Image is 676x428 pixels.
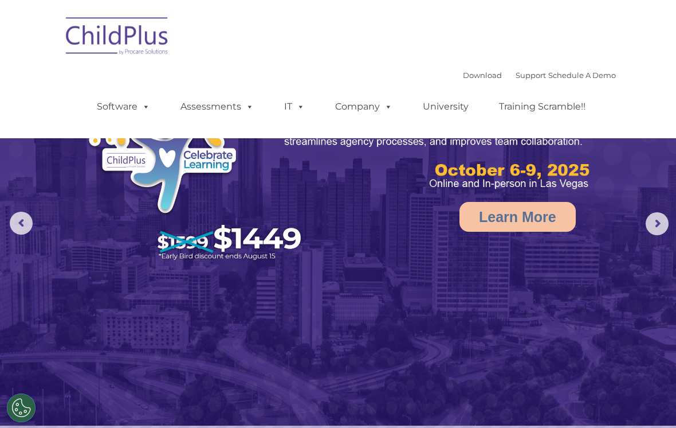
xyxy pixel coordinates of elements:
[488,95,597,118] a: Training Scramble!!
[273,95,316,118] a: IT
[85,95,162,118] a: Software
[459,202,576,232] a: Learn More
[463,71,616,80] font: |
[548,71,616,80] a: Schedule A Demo
[324,95,404,118] a: Company
[60,9,175,67] img: ChildPlus by Procare Solutions
[411,95,480,118] a: University
[483,304,676,428] iframe: Chat Widget
[516,71,546,80] a: Support
[463,71,502,80] a: Download
[7,394,36,422] button: Cookies Settings
[169,95,265,118] a: Assessments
